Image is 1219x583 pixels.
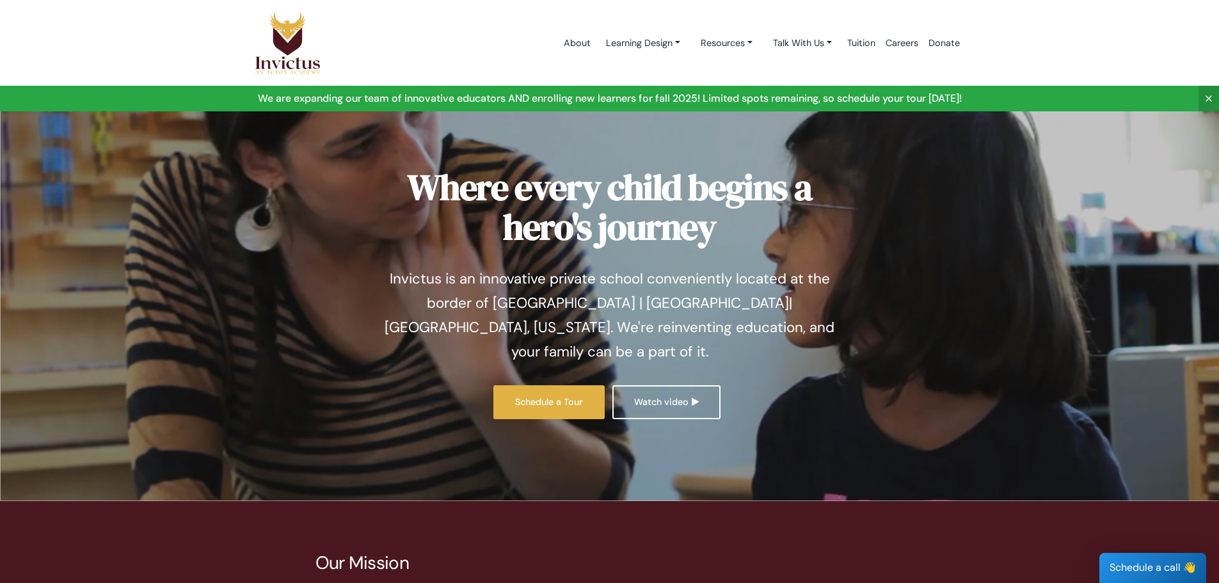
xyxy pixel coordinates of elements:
img: Logo [255,11,321,75]
a: Watch video [612,385,721,419]
a: Careers [880,16,923,70]
p: Invictus is an innovative private school conveniently located at the border of [GEOGRAPHIC_DATA] ... [376,267,843,364]
a: About [559,16,596,70]
p: Our Mission [315,552,904,574]
a: Donate [923,16,965,70]
a: Resources [690,31,763,55]
h1: Where every child begins a hero's journey [376,168,843,246]
a: Learning Design [596,31,690,55]
a: Tuition [842,16,880,70]
a: Schedule a Tour [493,385,605,419]
div: Schedule a call 👋 [1099,553,1206,583]
a: Talk With Us [763,31,842,55]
